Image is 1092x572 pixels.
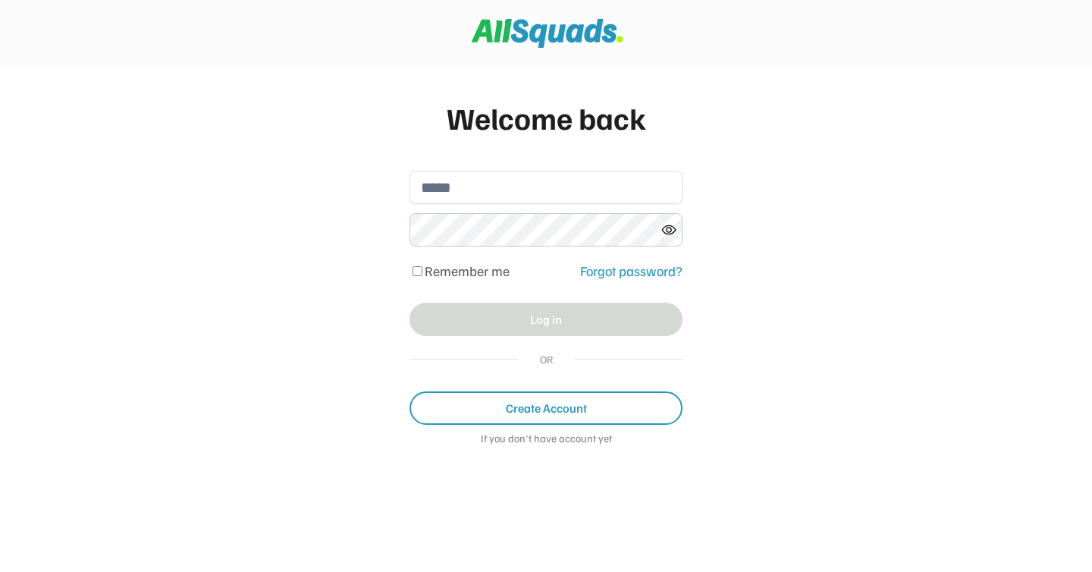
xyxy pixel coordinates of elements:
div: OR [533,351,560,367]
button: Log in [409,303,682,336]
label: Remember me [425,262,510,279]
div: Forgot password? [580,261,682,281]
div: Welcome back [409,95,682,140]
img: Squad%20Logo.svg [472,19,623,48]
div: If you don't have account yet [409,432,682,448]
button: Create Account [409,391,682,425]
